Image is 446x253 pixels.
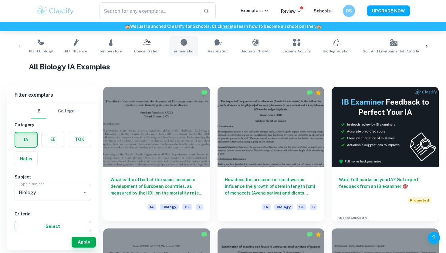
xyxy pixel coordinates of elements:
[241,48,271,54] span: Bacterial Growth
[225,176,317,196] h6: How does the presence of earthworms influence the growth of stem in length [cm] of monocots (Aven...
[15,122,91,128] h6: Category
[31,104,74,118] div: Filter type choice
[7,87,98,104] h6: Filter exemplars
[339,176,431,190] h6: Want full marks on your IA ? Get expert feedback from an IB examiner!
[68,132,91,147] button: TOK
[428,232,440,244] button: Help and Feedback
[125,24,130,29] span: 🏫
[310,204,317,210] span: 6
[316,24,321,29] span: 🏫
[15,174,91,180] h6: Subject
[15,132,37,147] button: IA
[346,8,353,14] h6: DS
[222,24,232,29] a: here
[15,151,37,166] button: Notes
[42,132,64,147] button: EE
[338,216,367,220] a: Advertise with Clastify
[343,5,355,17] button: DS
[29,61,417,72] h1: All Biology IA Examples
[315,231,321,238] div: Premium
[172,48,196,54] span: Fermentation
[274,204,293,210] span: Biology
[283,48,311,54] span: Enzyme Activity
[1,23,445,30] h6: We just launched Clastify for Schools. Click to learn how to become a school partner.
[218,87,325,221] a: How does the presence of earthworms influence the growth of stem in length [cm] of monocots (Aven...
[307,90,313,96] img: Marked
[100,2,199,19] input: Search for any exemplars...
[315,90,321,96] div: Premium
[31,104,46,118] button: IB
[103,87,210,221] a: What is the effect of the socio-economic development of European countries, as measured by the HD...
[281,8,302,15] p: Review
[29,48,53,54] span: Plant Biology
[332,87,439,167] img: Thumbnail
[36,5,75,17] img: Clastify logo
[332,87,439,221] a: Want full marks on yourIA? Get expert feedback from an IB examiner!PromotedAdvertise with Clastify
[314,8,331,13] a: Schools
[196,204,203,210] span: 7
[262,204,271,210] span: IA
[134,48,160,54] span: Concentration
[297,204,306,210] span: SL
[407,197,431,204] span: Promoted
[201,231,207,238] img: Marked
[58,104,74,118] button: College
[160,204,179,210] span: Biology
[241,7,269,14] p: Exemplars
[99,48,122,54] span: Temperature
[323,48,351,54] span: Biodegradation
[19,181,44,186] label: Type a subject
[182,204,192,210] span: HL
[147,204,156,210] span: IA
[65,48,87,54] span: pH Influence
[15,221,91,232] button: Select
[72,237,96,248] button: Apply
[403,184,408,189] span: 🎯
[201,90,207,96] img: Marked
[110,176,203,196] h6: What is the effect of the socio-economic development of European countries, as measured by the HD...
[208,48,228,54] span: Respiration
[363,48,425,54] span: Soil and Environmental Conditions
[367,5,410,16] button: UPGRADE NOW
[80,188,89,197] button: Open
[307,231,313,238] img: Marked
[15,211,91,217] h6: Criteria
